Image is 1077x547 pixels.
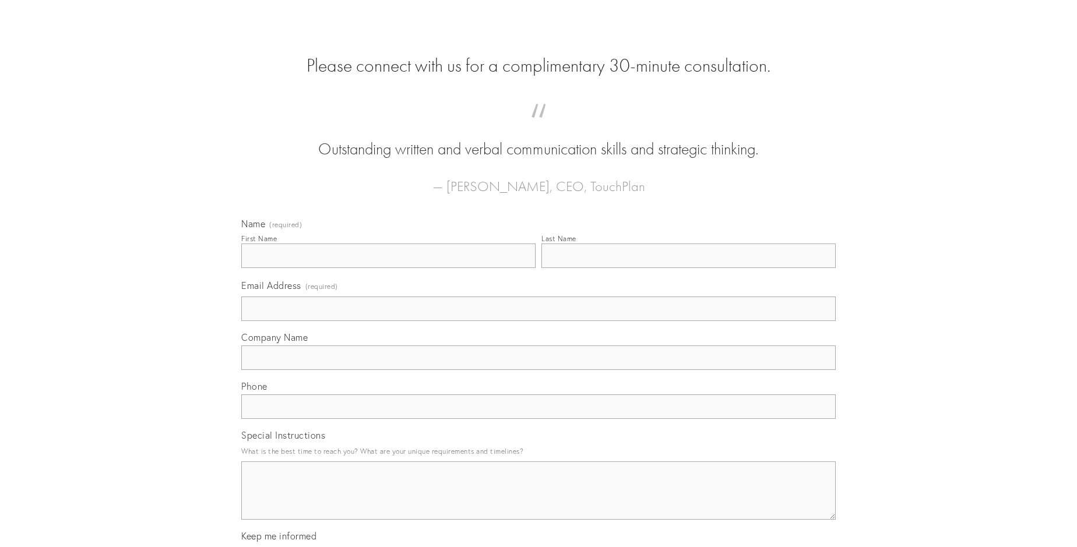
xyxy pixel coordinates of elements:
span: (required) [305,278,338,294]
blockquote: Outstanding written and verbal communication skills and strategic thinking. [260,115,817,161]
span: Special Instructions [241,429,325,441]
div: First Name [241,234,277,243]
span: Name [241,218,265,230]
h2: Please connect with us for a complimentary 30-minute consultation. [241,55,836,77]
div: Last Name [541,234,576,243]
figcaption: — [PERSON_NAME], CEO, TouchPlan [260,161,817,198]
span: Keep me informed [241,530,316,542]
span: “ [260,115,817,138]
p: What is the best time to reach you? What are your unique requirements and timelines? [241,443,836,459]
span: Phone [241,380,268,392]
span: (required) [269,221,302,228]
span: Email Address [241,280,301,291]
span: Company Name [241,331,308,343]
